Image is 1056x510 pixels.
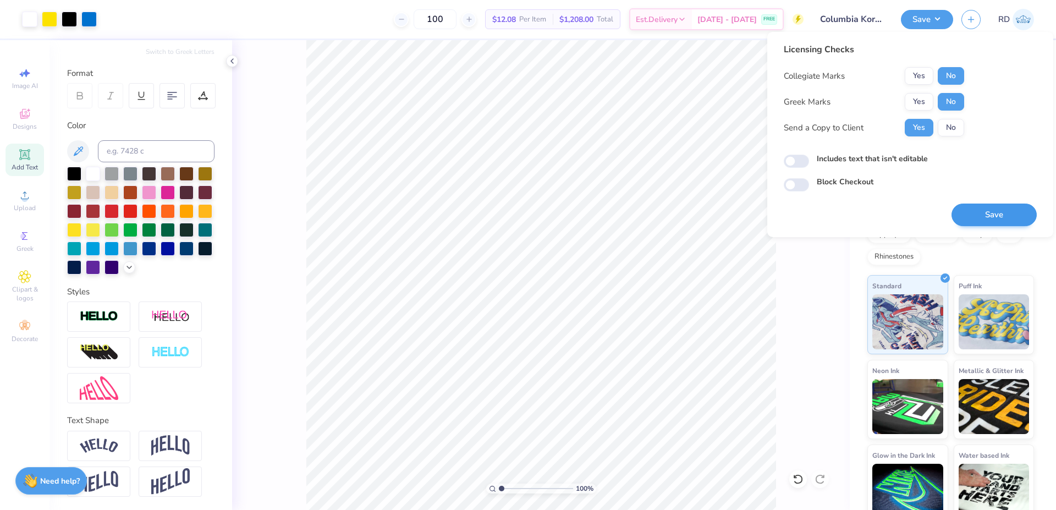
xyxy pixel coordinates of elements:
[151,346,190,359] img: Negative Space
[959,449,1009,461] span: Water based Ink
[151,468,190,495] img: Rise
[40,476,80,486] strong: Need help?
[492,14,516,25] span: $12.08
[14,204,36,212] span: Upload
[151,310,190,323] img: Shadow
[905,119,933,136] button: Yes
[146,47,215,56] button: Switch to Greek Letters
[817,176,873,188] label: Block Checkout
[905,93,933,111] button: Yes
[67,67,216,80] div: Format
[959,280,982,292] span: Puff Ink
[12,163,38,172] span: Add Text
[938,119,964,136] button: No
[67,286,215,298] div: Styles
[16,244,34,253] span: Greek
[697,14,757,25] span: [DATE] - [DATE]
[784,122,864,134] div: Send a Copy to Client
[867,249,921,265] div: Rhinestones
[559,14,593,25] span: $1,208.00
[872,449,935,461] span: Glow in the Dark Ink
[80,376,118,400] img: Free Distort
[5,285,44,303] span: Clipart & logos
[959,365,1024,376] span: Metallic & Glitter Ink
[872,365,899,376] span: Neon Ink
[636,14,678,25] span: Est. Delivery
[763,15,775,23] span: FREE
[13,122,37,131] span: Designs
[576,484,593,493] span: 100 %
[872,294,943,349] img: Standard
[784,96,831,108] div: Greek Marks
[80,471,118,492] img: Flag
[151,435,190,456] img: Arch
[817,153,928,164] label: Includes text that isn't editable
[784,70,845,83] div: Collegiate Marks
[98,140,215,162] input: e.g. 7428 c
[938,67,964,85] button: No
[80,438,118,453] img: Arc
[959,379,1030,434] img: Metallic & Glitter Ink
[872,280,901,292] span: Standard
[1013,9,1034,30] img: Rommel Del Rosario
[959,294,1030,349] img: Puff Ink
[901,10,953,29] button: Save
[67,119,215,132] div: Color
[905,67,933,85] button: Yes
[998,13,1010,26] span: RD
[414,9,457,29] input: – –
[998,9,1034,30] a: RD
[812,8,893,30] input: Untitled Design
[67,414,215,427] div: Text Shape
[872,379,943,434] img: Neon Ink
[12,81,38,90] span: Image AI
[519,14,546,25] span: Per Item
[938,93,964,111] button: No
[80,344,118,361] img: 3d Illusion
[12,334,38,343] span: Decorate
[80,310,118,323] img: Stroke
[952,204,1037,226] button: Save
[784,43,964,56] div: Licensing Checks
[597,14,613,25] span: Total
